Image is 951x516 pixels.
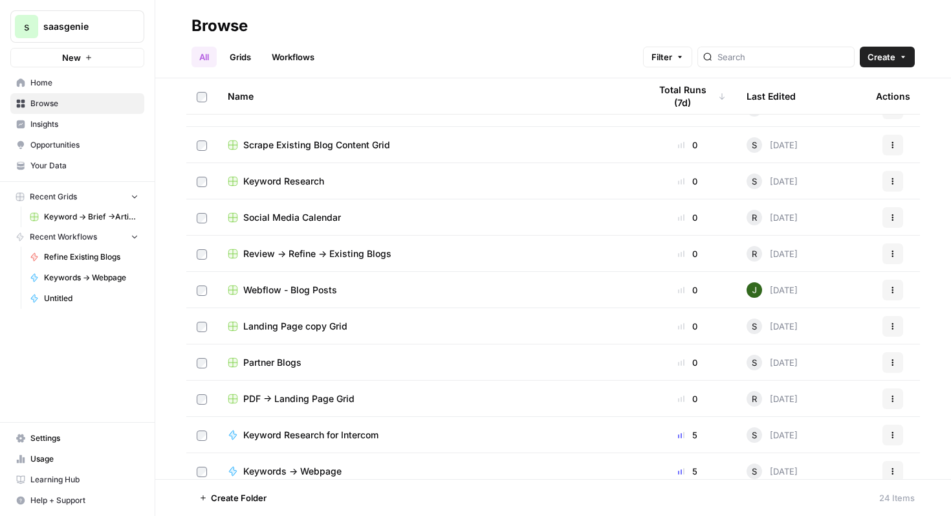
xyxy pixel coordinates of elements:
span: Keywords -> Webpage [44,272,138,284]
div: [DATE] [747,427,798,443]
div: Browse [191,16,248,36]
span: Social Media Calendar [243,211,341,224]
span: Keyword Research [243,175,324,188]
div: 24 Items [879,491,915,504]
div: [DATE] [747,246,798,262]
span: S [752,320,757,333]
a: Partner Blogs [228,356,629,369]
span: S [752,429,757,442]
div: Actions [876,78,910,114]
span: saasgenie [43,20,122,33]
a: Webflow - Blog Posts [228,284,629,297]
span: Keywords -> Webpage [243,465,342,478]
a: Scrape Existing Blog Content Grid [228,139,629,151]
span: Your Data [30,160,138,172]
span: Settings [30,432,138,444]
a: Keywords -> Webpage [228,465,629,478]
a: Landing Page copy Grid [228,320,629,333]
a: Refine Existing Blogs [24,247,144,267]
span: Opportunities [30,139,138,151]
span: R [752,392,757,405]
a: PDF -> Landing Page Grid [228,392,629,405]
span: Help + Support [30,495,138,506]
div: Last Edited [747,78,796,114]
div: 0 [650,356,726,369]
button: Help + Support [10,490,144,511]
a: All [191,47,217,67]
span: Recent Workflows [30,231,97,243]
div: [DATE] [747,137,798,153]
div: 0 [650,284,726,297]
span: S [752,356,757,369]
button: New [10,48,144,67]
div: 5 [650,465,726,478]
a: Browse [10,93,144,114]
span: New [62,51,81,64]
span: Scrape Existing Blog Content Grid [243,139,390,151]
img: 5v0yozua856dyxnw4lpcp45mgmzh [747,282,762,298]
div: 0 [650,320,726,333]
div: 0 [650,175,726,188]
button: Recent Grids [10,187,144,207]
a: Keyword -> Brief ->Article [24,207,144,227]
button: Create [860,47,915,67]
span: R [752,247,757,260]
div: [DATE] [747,174,798,189]
div: 5 [650,429,726,442]
span: Untitled [44,293,138,304]
a: Keyword Research [228,175,629,188]
span: S [752,139,757,151]
span: Review -> Refine -> Existing Blogs [243,247,391,260]
span: S [752,465,757,478]
a: Settings [10,428,144,449]
a: Opportunities [10,135,144,155]
div: Total Runs (7d) [650,78,726,114]
a: Insights [10,114,144,135]
span: Insights [30,118,138,130]
a: Learning Hub [10,469,144,490]
a: Untitled [24,288,144,309]
a: Grids [222,47,259,67]
div: [DATE] [747,319,798,334]
span: Home [30,77,138,89]
button: Workspace: saasgenie [10,10,144,43]
a: Keywords -> Webpage [24,267,144,288]
span: s [24,19,29,34]
span: Keyword Research for Intercom [243,429,378,442]
div: [DATE] [747,282,798,298]
div: [DATE] [747,464,798,479]
button: Create Folder [191,488,274,508]
span: Partner Blogs [243,356,301,369]
div: 0 [650,392,726,405]
div: [DATE] [747,391,798,407]
div: 0 [650,139,726,151]
a: Review -> Refine -> Existing Blogs [228,247,629,260]
button: Recent Workflows [10,227,144,247]
div: Name [228,78,629,114]
span: Keyword -> Brief ->Article [44,211,138,223]
span: Webflow - Blog Posts [243,284,337,297]
span: Create Folder [211,491,267,504]
a: Workflows [264,47,322,67]
div: [DATE] [747,355,798,370]
button: Filter [643,47,692,67]
span: Refine Existing Blogs [44,251,138,263]
span: Recent Grids [30,191,77,203]
a: Keyword Research for Intercom [228,429,629,442]
div: 0 [650,247,726,260]
a: Your Data [10,155,144,176]
div: 0 [650,211,726,224]
span: Usage [30,453,138,465]
span: Filter [651,50,672,63]
a: Home [10,73,144,93]
span: S [752,175,757,188]
div: [DATE] [747,210,798,225]
span: Landing Page copy Grid [243,320,347,333]
span: Create [868,50,895,63]
span: PDF -> Landing Page Grid [243,392,355,405]
a: Usage [10,449,144,469]
span: R [752,211,757,224]
span: Learning Hub [30,474,138,486]
a: Social Media Calendar [228,211,629,224]
input: Search [717,50,849,63]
